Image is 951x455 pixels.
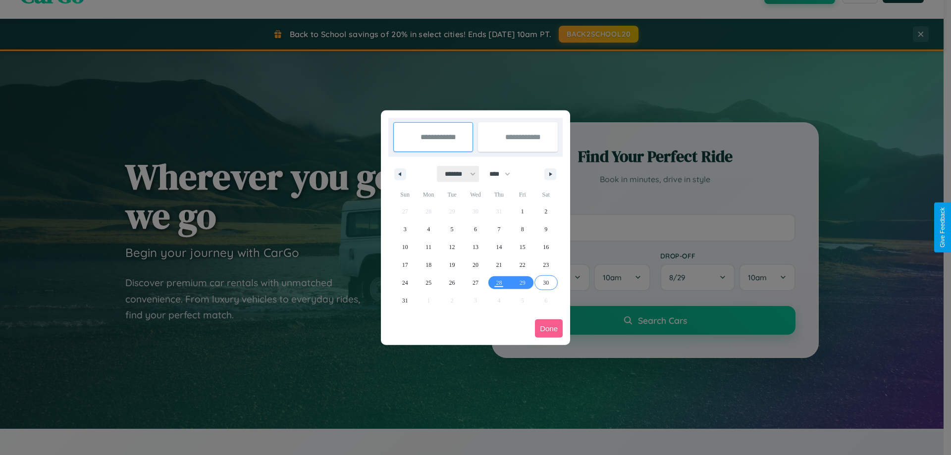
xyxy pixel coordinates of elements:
[449,238,455,256] span: 12
[511,187,534,202] span: Fri
[511,256,534,274] button: 22
[534,220,558,238] button: 9
[393,220,417,238] button: 3
[511,274,534,292] button: 29
[440,238,464,256] button: 12
[393,238,417,256] button: 10
[449,274,455,292] span: 26
[393,187,417,202] span: Sun
[511,202,534,220] button: 1
[393,274,417,292] button: 24
[425,238,431,256] span: 11
[511,220,534,238] button: 8
[487,274,511,292] button: 28
[464,220,487,238] button: 6
[939,207,946,248] div: Give Feedback
[543,274,549,292] span: 30
[474,220,477,238] span: 6
[402,256,408,274] span: 17
[464,187,487,202] span: Wed
[425,256,431,274] span: 18
[521,220,524,238] span: 8
[496,238,502,256] span: 14
[496,256,502,274] span: 21
[402,292,408,309] span: 31
[543,256,549,274] span: 23
[534,202,558,220] button: 2
[417,187,440,202] span: Mon
[417,238,440,256] button: 11
[535,319,563,338] button: Done
[427,220,430,238] span: 4
[487,238,511,256] button: 14
[544,220,547,238] span: 9
[417,256,440,274] button: 18
[402,274,408,292] span: 24
[520,256,526,274] span: 22
[404,220,407,238] span: 3
[473,256,478,274] span: 20
[440,274,464,292] button: 26
[543,238,549,256] span: 16
[544,202,547,220] span: 2
[393,256,417,274] button: 17
[402,238,408,256] span: 10
[521,202,524,220] span: 1
[417,220,440,238] button: 4
[449,256,455,274] span: 19
[520,238,526,256] span: 15
[425,274,431,292] span: 25
[487,187,511,202] span: Thu
[473,274,478,292] span: 27
[440,256,464,274] button: 19
[487,256,511,274] button: 21
[511,238,534,256] button: 15
[440,187,464,202] span: Tue
[464,238,487,256] button: 13
[464,274,487,292] button: 27
[520,274,526,292] span: 29
[534,238,558,256] button: 16
[473,238,478,256] span: 13
[534,187,558,202] span: Sat
[497,220,500,238] span: 7
[393,292,417,309] button: 31
[417,274,440,292] button: 25
[496,274,502,292] span: 28
[464,256,487,274] button: 20
[451,220,454,238] span: 5
[440,220,464,238] button: 5
[534,274,558,292] button: 30
[487,220,511,238] button: 7
[534,256,558,274] button: 23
